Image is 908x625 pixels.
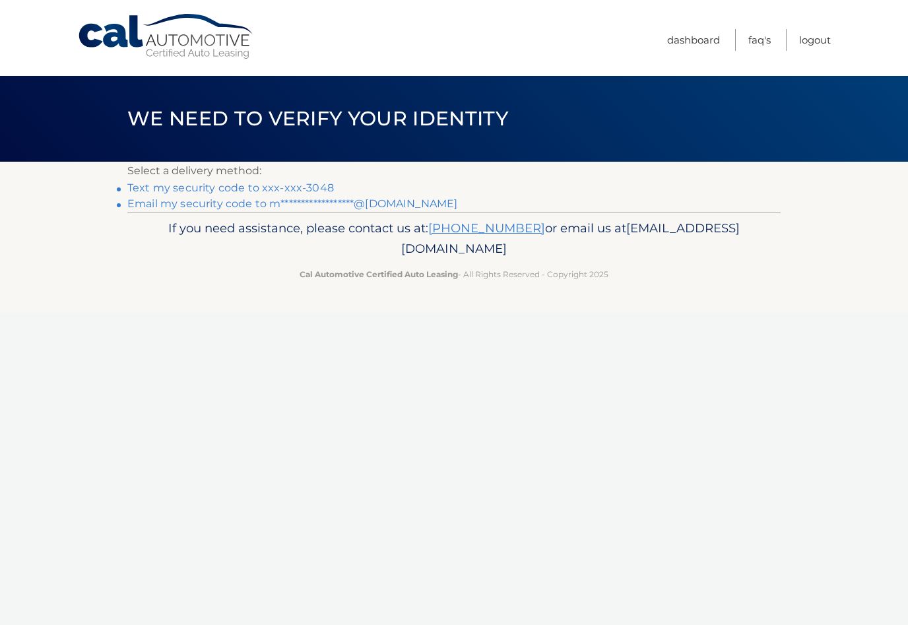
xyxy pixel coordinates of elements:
strong: Cal Automotive Certified Auto Leasing [300,269,458,279]
a: Text my security code to xxx-xxx-3048 [127,181,334,194]
a: FAQ's [748,29,771,51]
span: We need to verify your identity [127,106,508,131]
a: [PHONE_NUMBER] [428,220,545,236]
p: Select a delivery method: [127,162,781,180]
a: Dashboard [667,29,720,51]
a: Logout [799,29,831,51]
p: - All Rights Reserved - Copyright 2025 [136,267,772,281]
p: If you need assistance, please contact us at: or email us at [136,218,772,260]
a: Cal Automotive [77,13,255,60]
